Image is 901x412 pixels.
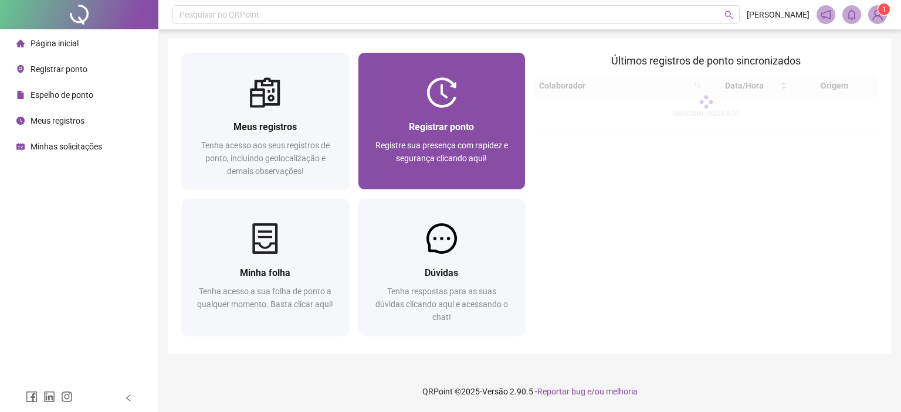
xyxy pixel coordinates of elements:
span: Meus registros [31,116,84,125]
span: [PERSON_NAME] [747,8,809,21]
span: Tenha acesso aos seus registros de ponto, incluindo geolocalização e demais observações! [201,141,330,176]
span: Minhas solicitações [31,142,102,151]
span: Últimos registros de ponto sincronizados [611,55,801,67]
span: schedule [16,142,25,151]
span: Registrar ponto [409,121,474,132]
span: notification [821,9,831,20]
span: Tenha respostas para as suas dúvidas clicando aqui e acessando o chat! [375,287,508,322]
span: Meus registros [233,121,297,132]
span: bell [846,9,857,20]
span: search [724,11,733,19]
span: clock-circle [16,117,25,125]
span: environment [16,65,25,73]
a: Minha folhaTenha acesso a sua folha de ponto a qualquer momento. Basta clicar aqui! [182,199,349,335]
span: Espelho de ponto [31,90,93,100]
span: left [124,394,133,402]
span: Registre sua presença com rapidez e segurança clicando aqui! [375,141,508,163]
footer: QRPoint © 2025 - 2.90.5 - [158,371,901,412]
span: file [16,91,25,99]
span: Minha folha [240,267,290,278]
a: Meus registrosTenha acesso aos seus registros de ponto, incluindo geolocalização e demais observa... [182,53,349,189]
span: Reportar bug e/ou melhoria [537,387,638,396]
span: instagram [61,391,73,403]
span: home [16,39,25,47]
span: linkedin [43,391,55,403]
span: Dúvidas [425,267,458,278]
img: 89734 [869,6,886,23]
span: Versão [482,387,508,396]
span: Tenha acesso a sua folha de ponto a qualquer momento. Basta clicar aqui! [197,287,333,309]
span: facebook [26,391,38,403]
a: Registrar pontoRegistre sua presença com rapidez e segurança clicando aqui! [358,53,526,189]
span: 1 [882,5,886,13]
span: Página inicial [31,39,79,48]
span: Registrar ponto [31,64,87,74]
sup: Atualize o seu contato no menu Meus Dados [878,4,890,15]
a: DúvidasTenha respostas para as suas dúvidas clicando aqui e acessando o chat! [358,199,526,335]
